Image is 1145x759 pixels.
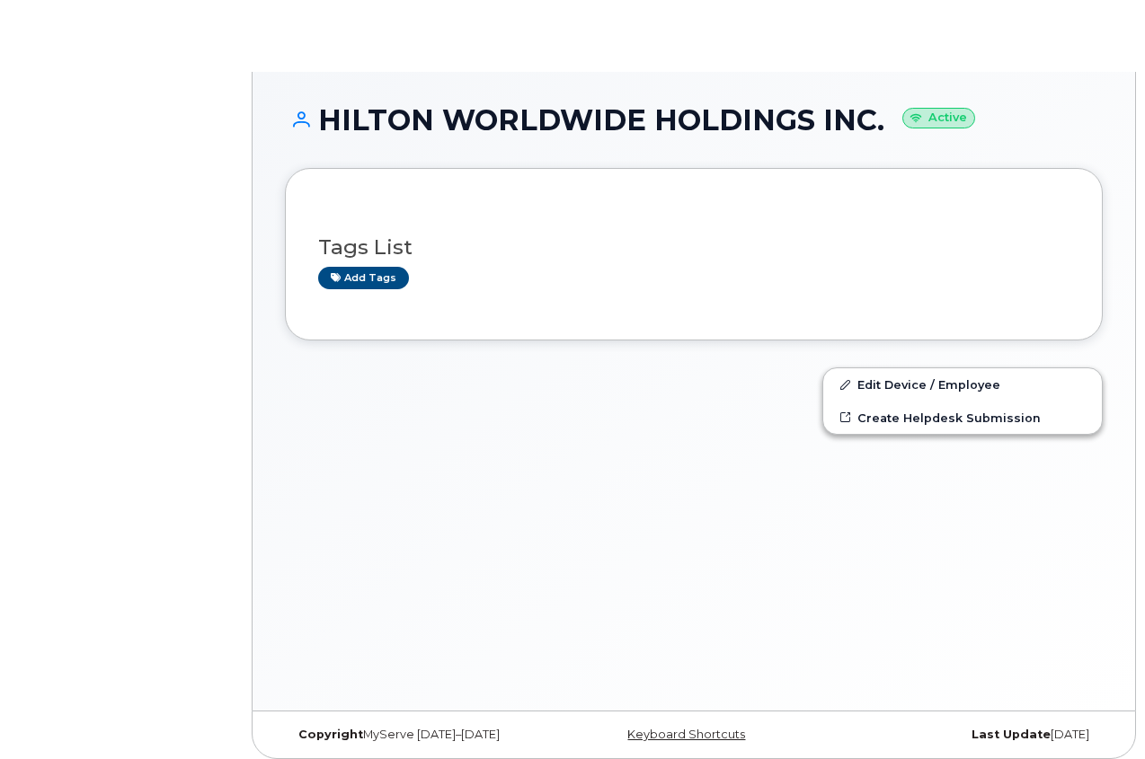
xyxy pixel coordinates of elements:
a: Add tags [318,267,409,289]
a: Edit Device / Employee [823,368,1102,401]
h1: HILTON WORLDWIDE HOLDINGS INC. [285,104,1103,136]
strong: Last Update [972,728,1051,741]
strong: Copyright [298,728,363,741]
h3: Tags List [318,236,1070,259]
small: Active [902,108,975,128]
a: Keyboard Shortcuts [627,728,745,741]
a: Create Helpdesk Submission [823,402,1102,434]
div: [DATE] [830,728,1103,742]
div: MyServe [DATE]–[DATE] [285,728,557,742]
